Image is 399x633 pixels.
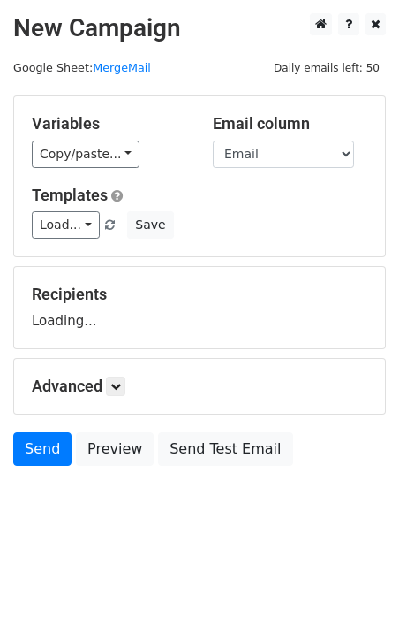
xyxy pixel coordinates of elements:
[32,141,139,168] a: Copy/paste...
[127,211,173,239] button: Save
[93,61,151,74] a: MergeMail
[32,285,367,304] h5: Recipients
[32,285,367,331] div: Loading...
[213,114,367,133] h5: Email column
[13,13,386,43] h2: New Campaign
[267,61,386,74] a: Daily emails left: 50
[32,186,108,204] a: Templates
[32,211,100,239] a: Load...
[158,432,292,466] a: Send Test Email
[267,58,386,78] span: Daily emails left: 50
[32,377,367,396] h5: Advanced
[13,61,151,74] small: Google Sheet:
[13,432,72,466] a: Send
[76,432,154,466] a: Preview
[32,114,186,133] h5: Variables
